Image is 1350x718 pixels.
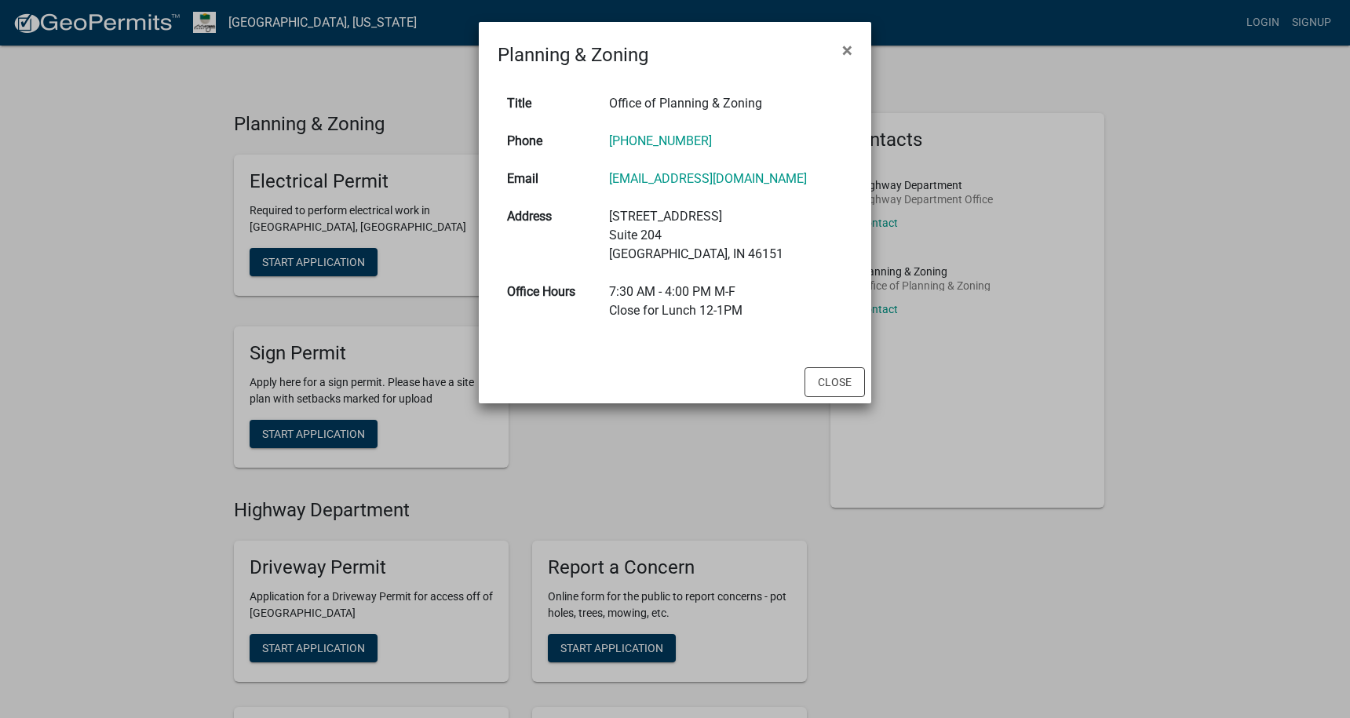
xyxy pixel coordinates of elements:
[498,198,600,273] th: Address
[609,282,843,320] div: 7:30 AM - 4:00 PM M-F Close for Lunch 12-1PM
[498,273,600,330] th: Office Hours
[609,171,807,186] a: [EMAIL_ADDRESS][DOMAIN_NAME]
[498,41,648,69] h4: Planning & Zoning
[805,367,865,397] button: Close
[830,28,865,72] button: Close
[498,160,600,198] th: Email
[600,85,852,122] td: Office of Planning & Zoning
[842,39,852,61] span: ×
[498,122,600,160] th: Phone
[498,85,600,122] th: Title
[600,198,852,273] td: [STREET_ADDRESS] Suite 204 [GEOGRAPHIC_DATA], IN 46151
[609,133,712,148] a: [PHONE_NUMBER]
